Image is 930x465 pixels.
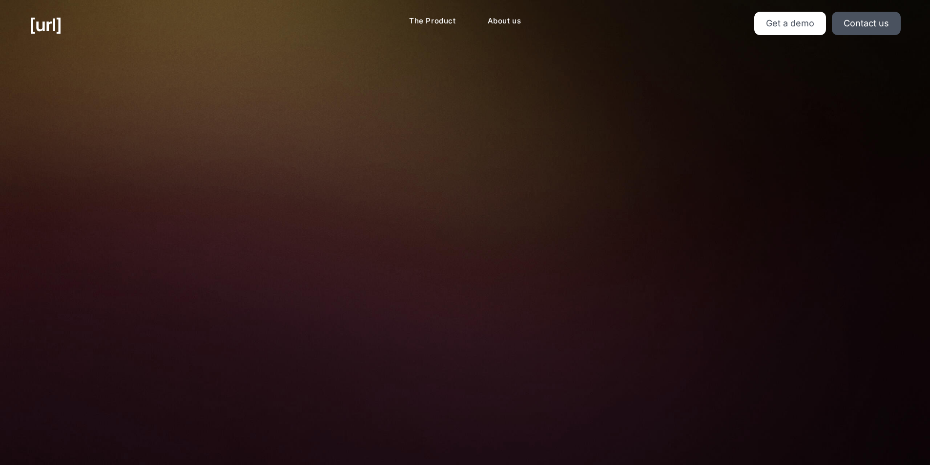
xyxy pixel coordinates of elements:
[244,82,686,135] h2: Turn your cameras into AI agents for better retail performance
[401,12,464,31] a: The Product
[754,12,826,35] a: Get a demo
[480,12,529,31] a: About us
[339,390,591,402] strong: Your cameras see more when they work together.
[291,388,639,450] span: [URL] stitches together every customer journey across every camera — transforming footage into al...
[29,12,62,38] a: [URL]
[832,12,901,35] a: Contact us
